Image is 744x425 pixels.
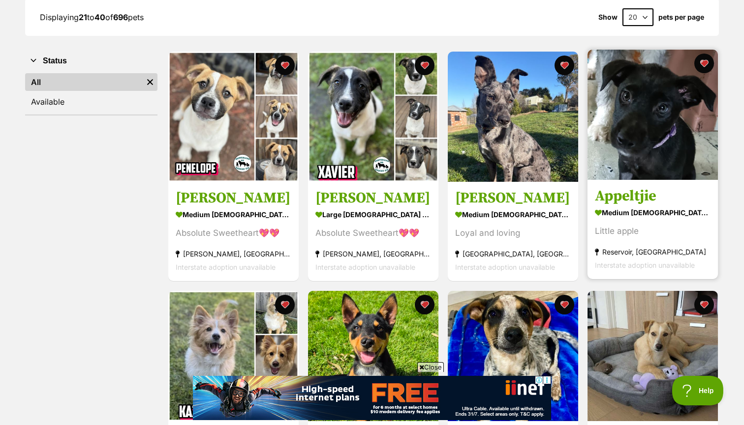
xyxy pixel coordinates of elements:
[455,248,571,261] div: [GEOGRAPHIC_DATA], [GEOGRAPHIC_DATA]
[694,54,714,73] button: favourite
[588,291,718,421] img: Bella
[694,295,714,314] button: favourite
[176,248,291,261] div: [PERSON_NAME], [GEOGRAPHIC_DATA]
[455,263,555,272] span: Interstate adoption unavailable
[40,12,144,22] span: Displaying to of pets
[455,208,571,222] div: medium [DEMOGRAPHIC_DATA] Dog
[595,246,711,259] div: Reservoir, [GEOGRAPHIC_DATA]
[672,376,724,405] iframe: Help Scout Beacon - Open
[315,208,431,222] div: large [DEMOGRAPHIC_DATA] Dog
[315,189,431,208] h3: [PERSON_NAME]
[588,50,718,180] img: Appeltjie
[455,189,571,208] h3: [PERSON_NAME]
[275,56,295,75] button: favourite
[455,227,571,240] div: Loyal and loving
[417,362,444,372] span: Close
[315,263,415,272] span: Interstate adoption unavailable
[308,52,438,182] img: Xavier
[595,206,711,220] div: medium [DEMOGRAPHIC_DATA] Dog
[94,12,105,22] strong: 40
[588,180,718,280] a: Appeltjie medium [DEMOGRAPHIC_DATA] Dog Little apple Reservoir, [GEOGRAPHIC_DATA] Interstate adop...
[176,208,291,222] div: medium [DEMOGRAPHIC_DATA] Dog
[143,73,157,91] a: Remove filter
[176,227,291,240] div: Absolute Sweetheart💖💖
[25,55,157,67] button: Status
[315,248,431,261] div: [PERSON_NAME], [GEOGRAPHIC_DATA]
[168,291,299,421] img: Kazoo
[275,295,295,314] button: favourite
[193,376,551,420] iframe: Advertisement
[598,13,618,21] span: Show
[448,52,578,182] img: Mable
[25,93,157,111] a: Available
[555,56,574,75] button: favourite
[176,189,291,208] h3: [PERSON_NAME]
[168,182,299,282] a: [PERSON_NAME] medium [DEMOGRAPHIC_DATA] Dog Absolute Sweetheart💖💖 [PERSON_NAME], [GEOGRAPHIC_DATA...
[315,227,431,240] div: Absolute Sweetheart💖💖
[595,261,695,270] span: Interstate adoption unavailable
[448,182,578,282] a: [PERSON_NAME] medium [DEMOGRAPHIC_DATA] Dog Loyal and loving [GEOGRAPHIC_DATA], [GEOGRAPHIC_DATA]...
[25,73,143,91] a: All
[25,71,157,114] div: Status
[79,12,87,22] strong: 21
[555,295,574,314] button: favourite
[415,295,434,314] button: favourite
[308,182,438,282] a: [PERSON_NAME] large [DEMOGRAPHIC_DATA] Dog Absolute Sweetheart💖💖 [PERSON_NAME], [GEOGRAPHIC_DATA]...
[113,12,128,22] strong: 696
[595,187,711,206] h3: Appeltjie
[448,291,578,421] img: Squishy
[595,225,711,238] div: Little apple
[308,291,438,421] img: Dean
[658,13,704,21] label: pets per page
[176,263,276,272] span: Interstate adoption unavailable
[415,56,434,75] button: favourite
[168,52,299,182] img: Penelope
